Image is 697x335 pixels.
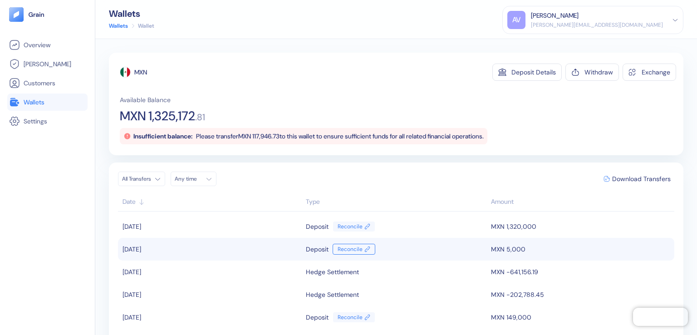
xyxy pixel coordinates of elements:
button: Exchange [623,64,676,81]
button: Deposit Details [492,64,562,81]
td: MXN 5,000 [489,238,674,261]
a: Reconcile [333,312,375,322]
div: Hedge Settlement [306,264,359,280]
div: Deposit [306,310,329,325]
img: logo-tablet-V2.svg [9,7,24,22]
td: MXN 1,320,000 [489,215,674,238]
td: [DATE] [118,238,304,261]
img: logo [28,11,45,18]
div: Withdraw [584,69,613,75]
span: [PERSON_NAME] [24,59,71,69]
div: Deposit [306,219,329,234]
div: Deposit [306,241,329,257]
span: . 81 [195,113,205,122]
span: Settings [24,117,47,126]
a: Reconcile [333,244,375,255]
div: Deposit Details [511,69,556,75]
button: Withdraw [565,64,619,81]
div: Hedge Settlement [306,287,359,302]
div: AV [507,11,525,29]
div: [PERSON_NAME][EMAIL_ADDRESS][DOMAIN_NAME] [531,21,663,29]
span: Download Transfers [612,176,671,182]
div: Wallets [109,9,154,18]
div: Sort ascending [123,197,301,207]
a: Settings [9,116,86,127]
span: Customers [24,79,55,88]
span: Insufficient balance: [133,132,192,140]
a: Customers [9,78,86,89]
button: Any time [171,172,216,186]
span: MXN 1,325,172 [120,110,195,123]
span: Available Balance [120,95,171,104]
div: Sort ascending [306,197,487,207]
div: Any time [175,175,202,182]
a: Wallets [9,97,86,108]
a: Wallets [109,22,128,30]
td: MXN -202,788.45 [489,283,674,306]
td: [DATE] [118,215,304,238]
td: MXN 149,000 [489,306,674,329]
td: [DATE] [118,261,304,283]
a: Overview [9,39,86,50]
span: Overview [24,40,50,49]
div: MXN [134,68,147,77]
a: [PERSON_NAME] [9,59,86,69]
span: Please transfer MXN 117,946.73 to this wallet to ensure sufficient funds for all related financia... [196,132,484,140]
button: Download Transfers [600,172,674,186]
td: [DATE] [118,283,304,306]
a: Reconcile [333,222,375,232]
div: Exchange [642,69,670,75]
div: [PERSON_NAME] [531,11,579,20]
td: [DATE] [118,306,304,329]
span: Wallets [24,98,44,107]
td: MXN -641,156.19 [489,261,674,283]
div: Sort descending [491,197,670,207]
iframe: Chatra live chat [633,308,688,326]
